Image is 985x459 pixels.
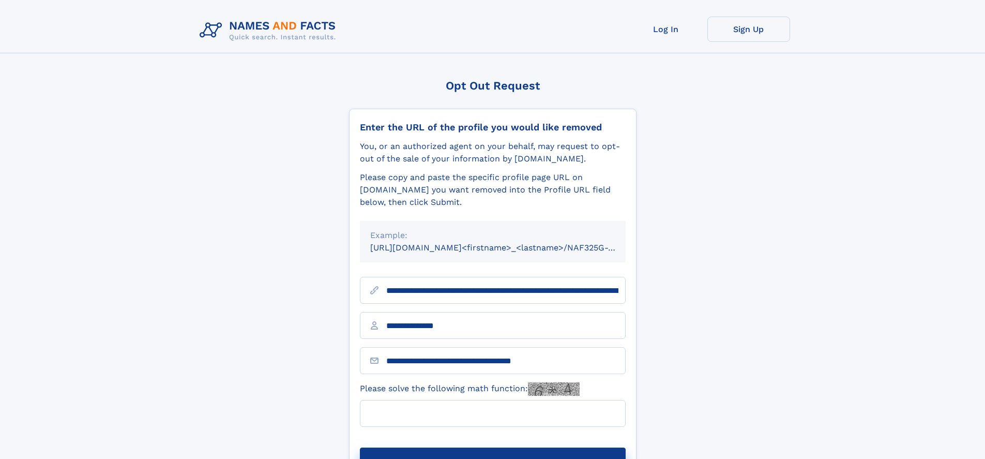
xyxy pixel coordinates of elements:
[625,17,707,42] a: Log In
[349,79,637,92] div: Opt Out Request
[370,243,645,253] small: [URL][DOMAIN_NAME]<firstname>_<lastname>/NAF325G-xxxxxxxx
[370,229,615,242] div: Example:
[707,17,790,42] a: Sign Up
[360,122,626,133] div: Enter the URL of the profile you would like removed
[360,171,626,209] div: Please copy and paste the specific profile page URL on [DOMAIN_NAME] you want removed into the Pr...
[360,382,580,396] label: Please solve the following math function:
[195,17,344,45] img: Logo Names and Facts
[360,140,626,165] div: You, or an authorized agent on your behalf, may request to opt-out of the sale of your informatio...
